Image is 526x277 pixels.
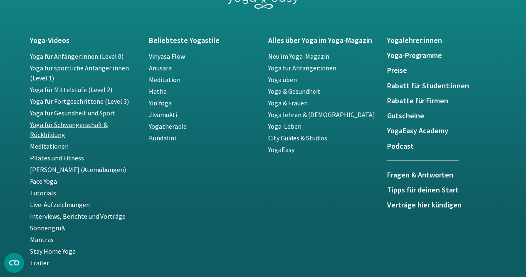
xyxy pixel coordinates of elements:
a: Yoga üben [268,75,297,84]
a: Podcast [387,142,496,150]
a: Face Yoga [30,177,57,185]
a: Pilates und Fitness [30,154,84,162]
a: Yoga-Leben [268,122,301,130]
a: Anusara [149,64,172,72]
a: Gutscheine [387,112,496,120]
a: Rabatte für Firmen [387,97,496,105]
a: Yogatherapie [149,122,187,130]
a: Tipps für deinen Start [387,186,496,194]
a: Yoga für Schwangerschaft & Rückbildung [30,120,108,139]
a: Yoga-Programme [387,51,496,60]
a: YogaEasy Academy [387,127,496,135]
a: Vinyasa Flow [149,52,185,60]
a: Preise [387,66,496,75]
a: Yoga lehren & [DEMOGRAPHIC_DATA] [268,110,375,119]
a: Yin Yoga [149,99,172,107]
a: Rabatt für Student:innen [387,82,496,90]
a: Beliebteste Yogastile [149,36,258,45]
a: Stay Home Yoga [30,247,76,255]
a: Yoga & Gesundheit [268,87,321,95]
a: Live-Aufzeichnungen [30,200,90,209]
a: Yoga für Anfänger:innen (Level 0) [30,52,123,60]
a: Yoga für sportliche Anfänger:innen (Level 1) [30,64,129,82]
a: Verträge hier kündigen [387,201,496,209]
a: Yoga für Fortgeschrittene (Level 3) [30,97,129,105]
a: Yoga & Frauen [268,99,308,107]
a: Trailer [30,259,49,267]
a: Yogalehrer:innen [387,36,496,45]
button: CMP-Widget öffnen [4,253,24,273]
a: [PERSON_NAME] (Atemübungen) [30,165,126,174]
a: Hatha [149,87,167,95]
a: Interviews, Berichte und Vorträge [30,212,126,220]
a: Meditation [149,75,180,84]
a: Mantras [30,235,54,244]
a: Yoga für Anfänger:innen [268,64,336,72]
a: YogaEasy [268,145,294,154]
a: Yoga für Mittelstufe (Level 2) [30,85,112,94]
a: Yoga-Videos [30,36,139,45]
a: City Guides & Studios [268,134,327,142]
a: Fragen & Antworten [387,160,459,186]
a: Alles über Yoga im Yoga-Magazin [268,36,378,45]
a: Tutorials [30,189,56,197]
a: Yoga für Gesundheit und Sport [30,109,116,117]
a: Sonnengruß [30,224,65,232]
a: Jivamukti [149,110,177,119]
a: Meditationen [30,142,69,150]
a: Kundalini [149,134,176,142]
a: Neu im Yoga-Magazin [268,52,329,60]
h5: Fragen & Antworten [387,171,459,179]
